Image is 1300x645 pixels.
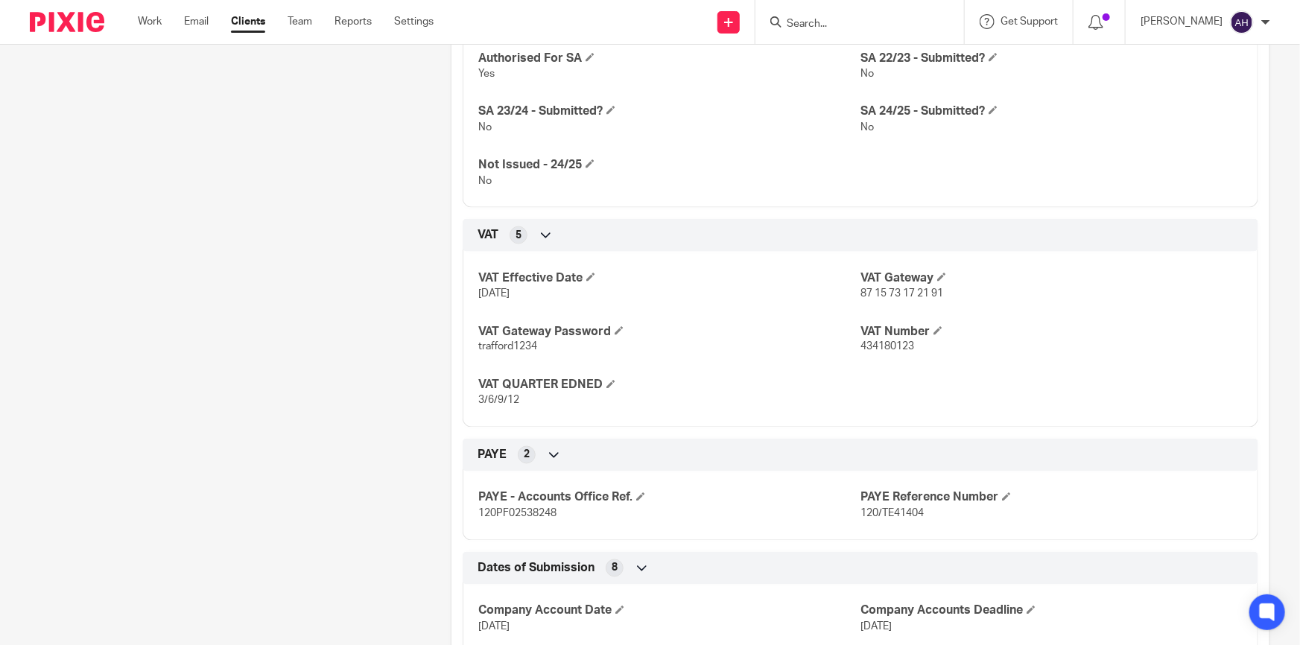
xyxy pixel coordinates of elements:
a: Work [138,14,162,29]
h4: PAYE - Accounts Office Ref. [478,490,860,506]
span: [DATE] [478,622,510,632]
h4: PAYE Reference Number [860,490,1243,506]
a: Email [184,14,209,29]
span: No [860,69,874,79]
h4: Not Issued - 24/25 [478,157,860,173]
a: Clients [231,14,265,29]
h4: SA 23/24 - Submitted? [478,104,860,119]
h4: Authorised For SA [478,51,860,66]
span: Dates of Submission [478,561,594,576]
span: 5 [516,228,521,243]
h4: SA 24/25 - Submitted? [860,104,1243,119]
span: No [860,122,874,133]
span: 2 [524,448,530,463]
h4: VAT Number [860,324,1243,340]
h4: VAT Effective Date [478,270,860,286]
span: PAYE [478,448,507,463]
span: 120/TE41404 [860,509,924,519]
span: No [478,176,492,186]
span: 87 15 73 17 21 91 [860,288,943,299]
a: Team [288,14,312,29]
img: svg%3E [1230,10,1254,34]
h4: VAT Gateway [860,270,1243,286]
p: [PERSON_NAME] [1141,14,1223,29]
span: [DATE] [478,288,510,299]
img: Pixie [30,12,104,32]
span: VAT [478,227,498,243]
input: Search [785,18,919,31]
span: [DATE] [860,622,892,632]
h4: Company Account Date [478,603,860,619]
h4: VAT Gateway Password [478,324,860,340]
span: 3/6/9/12 [478,395,519,406]
span: Get Support [1001,16,1058,27]
h4: SA 22/23 - Submitted? [860,51,1243,66]
span: No [478,122,492,133]
h4: VAT QUARTER EDNED [478,378,860,393]
h4: Company Accounts Deadline [860,603,1243,619]
span: trafford1234 [478,342,537,352]
span: Yes [478,69,495,79]
span: 8 [612,561,618,576]
span: 120PF02538248 [478,509,557,519]
span: 434180123 [860,342,914,352]
a: Settings [394,14,434,29]
a: Reports [334,14,372,29]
